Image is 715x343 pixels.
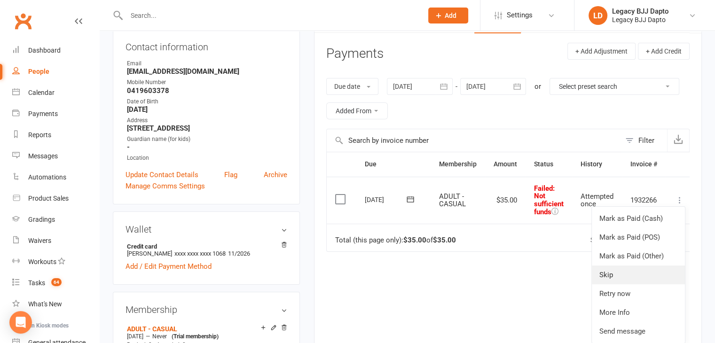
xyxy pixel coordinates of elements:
[326,78,378,95] button: Due date
[572,152,622,176] th: History
[127,97,287,106] div: Date of Birth
[28,89,55,96] div: Calendar
[126,180,205,192] a: Manage Comms Settings
[28,258,56,265] div: Workouts
[28,237,51,244] div: Waivers
[592,265,685,284] a: Skip
[534,184,564,217] span: Failed
[28,110,58,117] div: Payments
[12,188,99,209] a: Product Sales
[581,192,613,209] span: Attempted once
[622,152,666,176] th: Invoice #
[172,333,219,340] span: (Trial membership)
[589,6,607,25] div: LD
[12,251,99,273] a: Workouts
[124,9,416,22] input: Search...
[638,43,690,60] button: + Add Credit
[567,43,636,60] button: + Add Adjustment
[127,86,287,95] strong: 0419603378
[127,243,283,250] strong: Credit card
[507,5,533,26] span: Settings
[28,68,49,75] div: People
[28,47,61,54] div: Dashboard
[534,184,564,217] span: : Not sufficient funds
[439,192,466,209] span: ADULT - CASUAL
[127,325,177,333] a: ADULT - CASUAL
[12,230,99,251] a: Waivers
[12,103,99,125] a: Payments
[592,284,685,303] a: Retry now
[356,152,431,176] th: Due
[428,8,468,23] button: Add
[592,209,685,228] a: Mark as Paid (Cash)
[485,177,526,224] td: $35.00
[326,102,388,119] button: Added From
[127,333,143,340] span: [DATE]
[638,135,654,146] div: Filter
[592,303,685,322] a: More Info
[28,195,69,202] div: Product Sales
[127,143,287,151] strong: -
[622,177,666,224] td: 1932266
[28,131,51,139] div: Reports
[125,333,287,340] div: —
[12,125,99,146] a: Reports
[126,38,287,52] h3: Contact information
[12,61,99,82] a: People
[592,247,685,265] a: Mark as Paid (Other)
[590,236,674,244] div: Showing of payments
[152,333,167,340] span: Never
[11,9,35,33] a: Clubworx
[485,152,526,176] th: Amount
[51,278,62,286] span: 64
[126,169,198,180] a: Update Contact Details
[433,236,456,244] strong: $35.00
[9,311,32,334] div: Open Intercom Messenger
[445,12,456,19] span: Add
[12,273,99,294] a: Tasks 64
[126,304,287,315] h3: Membership
[326,47,384,61] h3: Payments
[327,129,621,152] input: Search by invoice number
[127,116,287,125] div: Address
[28,279,45,287] div: Tasks
[127,105,287,114] strong: [DATE]
[264,169,287,180] a: Archive
[228,250,250,257] span: 11/2026
[335,236,456,244] div: Total (this page only): of
[28,300,62,308] div: What's New
[526,152,572,176] th: Status
[28,173,66,181] div: Automations
[612,16,669,24] div: Legacy BJJ Dapto
[127,59,287,68] div: Email
[534,81,541,92] div: or
[127,67,287,76] strong: [EMAIL_ADDRESS][DOMAIN_NAME]
[28,216,55,223] div: Gradings
[431,152,485,176] th: Membership
[621,129,667,152] button: Filter
[126,224,287,234] h3: Wallet
[174,250,226,257] span: xxxx xxxx xxxx 1068
[365,192,408,207] div: [DATE]
[12,167,99,188] a: Automations
[592,322,685,341] a: Send message
[12,40,99,61] a: Dashboard
[224,169,237,180] a: Flag
[12,294,99,315] a: What's New
[612,7,669,16] div: Legacy BJJ Dapto
[28,152,58,160] div: Messages
[126,242,287,258] li: [PERSON_NAME]
[12,82,99,103] a: Calendar
[127,124,287,133] strong: [STREET_ADDRESS]
[127,135,287,144] div: Guardian name (for kids)
[127,78,287,87] div: Mobile Number
[12,146,99,167] a: Messages
[403,236,426,244] strong: $35.00
[592,228,685,247] a: Mark as Paid (POS)
[12,209,99,230] a: Gradings
[127,154,287,163] div: Location
[126,261,212,272] a: Add / Edit Payment Method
